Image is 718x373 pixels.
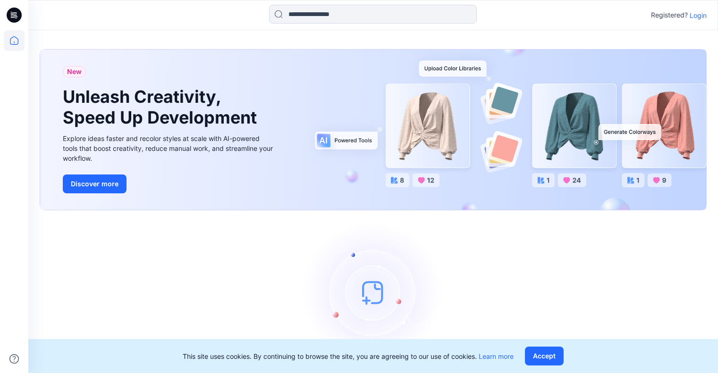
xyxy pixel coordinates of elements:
span: New [67,66,82,77]
button: Discover more [63,174,127,193]
img: empty-state-image.svg [303,222,444,363]
div: Explore ideas faster and recolor styles at scale with AI-powered tools that boost creativity, red... [63,133,275,163]
h1: Unleash Creativity, Speed Up Development [63,87,261,127]
a: Learn more [479,352,514,360]
button: Accept [525,347,564,365]
p: This site uses cookies. By continuing to browse the site, you are agreeing to our use of cookies. [183,351,514,361]
a: Discover more [63,174,275,193]
p: Login [690,10,707,20]
p: Registered? [651,9,688,21]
